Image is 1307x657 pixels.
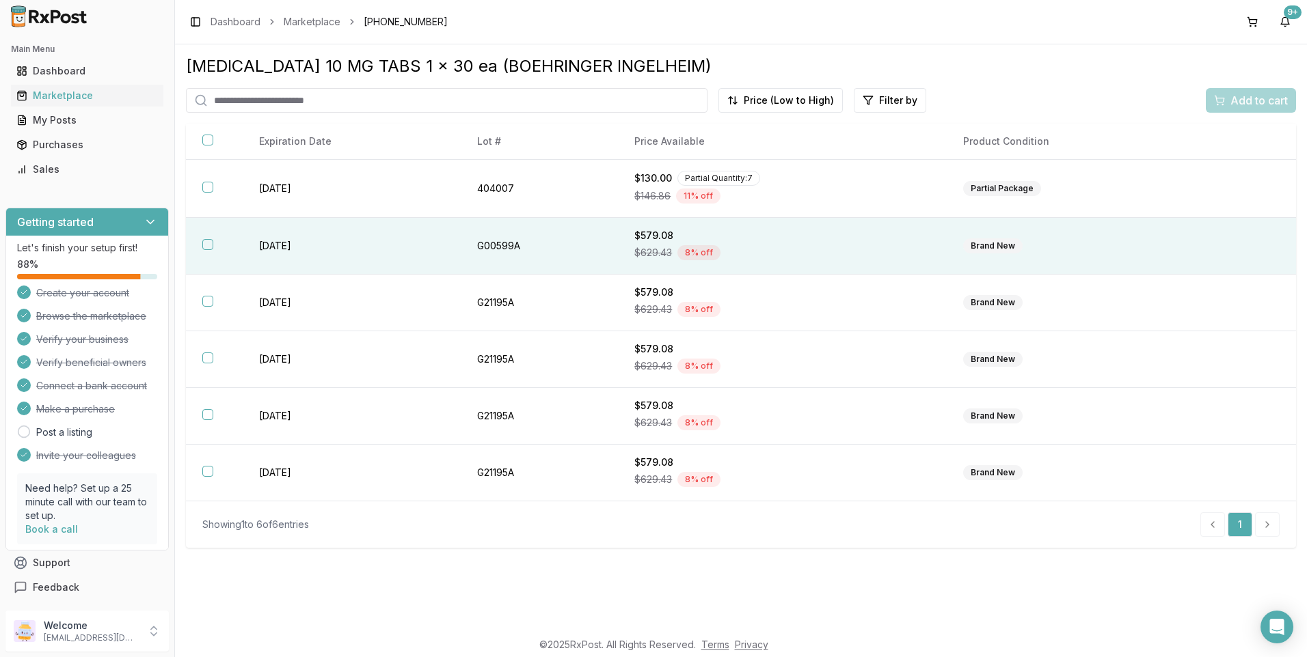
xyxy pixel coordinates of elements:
div: Brand New [963,352,1023,367]
div: $579.08 [634,456,930,469]
a: Terms [701,639,729,650]
a: My Posts [11,108,163,132]
a: Marketplace [284,15,340,29]
div: Brand New [963,238,1023,253]
a: Dashboard [11,59,163,83]
td: [DATE] [243,218,461,275]
button: Feedback [5,575,169,600]
span: $629.43 [634,246,672,260]
td: G00599A [461,218,618,275]
td: [DATE] [243,445,461,501]
h2: Main Menu [11,44,163,55]
td: G21195A [461,445,618,501]
div: $579.08 [634,229,930,242]
div: Purchases [16,138,158,152]
span: $146.86 [634,189,671,203]
span: Verify your business [36,333,129,346]
span: Make a purchase [36,402,115,416]
div: My Posts [16,113,158,127]
a: Purchases [11,132,163,157]
div: 8 % off [677,415,720,430]
a: 1 [1228,512,1252,537]
div: 11 % off [676,188,720,204]
a: Privacy [735,639,768,650]
button: Dashboard [5,60,169,82]
td: [DATE] [243,331,461,388]
span: 88 % [17,257,38,271]
span: Invite your colleagues [36,449,136,462]
span: [PHONE_NUMBER] [364,15,448,29]
th: Product Condition [947,124,1194,160]
button: Marketplace [5,85,169,107]
div: $130.00 [634,171,930,186]
div: 8 % off [677,472,720,487]
p: Need help? Set up a 25 minute call with our team to set up. [25,481,149,522]
a: Dashboard [211,15,260,29]
h3: Getting started [17,214,94,230]
td: G21195A [461,275,618,331]
td: 404007 [461,160,618,218]
div: 9+ [1284,5,1302,19]
td: [DATE] [243,160,461,218]
div: Brand New [963,295,1023,310]
div: $579.08 [634,285,930,299]
button: My Posts [5,109,169,131]
span: $629.43 [634,473,672,486]
span: $629.43 [634,303,672,316]
th: Price Available [618,124,947,160]
button: 9+ [1274,11,1296,33]
span: Verify beneficial owners [36,356,146,369]
button: Support [5,550,169,575]
img: User avatar [14,620,36,642]
a: Post a listing [36,425,92,439]
button: Price (Low to High) [718,88,843,113]
td: [DATE] [243,275,461,331]
span: Create your account [36,286,129,300]
span: $629.43 [634,359,672,373]
p: [EMAIL_ADDRESS][DOMAIN_NAME] [44,632,139,643]
img: RxPost Logo [5,5,93,27]
div: Partial Quantity: 7 [677,171,760,186]
div: [MEDICAL_DATA] 10 MG TABS 1 x 30 ea (BOEHRINGER INGELHEIM) [186,55,1296,77]
p: Welcome [44,619,139,632]
th: Lot # [461,124,618,160]
div: Partial Package [963,181,1041,196]
td: G21195A [461,331,618,388]
div: 8 % off [677,245,720,260]
td: [DATE] [243,388,461,445]
div: Marketplace [16,89,158,102]
div: Brand New [963,408,1023,423]
a: Book a call [25,523,78,535]
div: Showing 1 to 6 of 6 entries [202,518,309,531]
div: Brand New [963,465,1023,480]
div: $579.08 [634,399,930,413]
span: Price (Low to High) [744,94,834,107]
p: Let's finish your setup first! [17,241,157,255]
button: Filter by [854,88,926,113]
button: Purchases [5,134,169,156]
div: $579.08 [634,342,930,356]
nav: breadcrumb [211,15,448,29]
span: Connect a bank account [36,379,147,393]
div: Sales [16,163,158,176]
th: Expiration Date [243,124,461,160]
nav: pagination [1200,512,1280,537]
td: G21195A [461,388,618,445]
div: 8 % off [677,302,720,317]
span: $629.43 [634,416,672,430]
div: 8 % off [677,359,720,374]
button: Sales [5,158,169,180]
a: Sales [11,157,163,182]
span: Browse the marketplace [36,309,146,323]
div: Dashboard [16,64,158,78]
div: Open Intercom Messenger [1261,611,1293,643]
span: Filter by [879,94,917,107]
span: Feedback [33,581,79,594]
a: Marketplace [11,83,163,108]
